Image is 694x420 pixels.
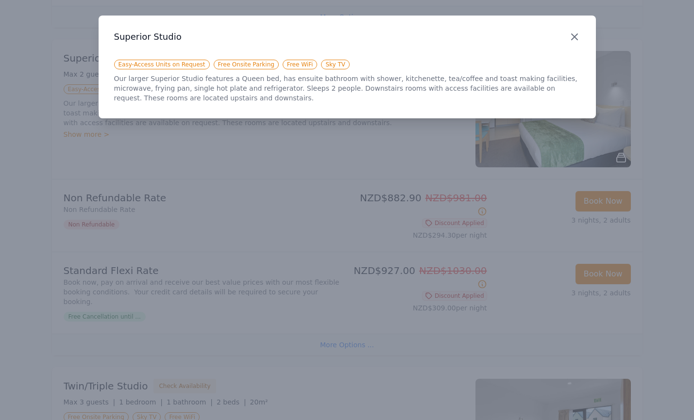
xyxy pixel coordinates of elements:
p: Our larger Superior Studio features a Queen bed, has ensuite bathroom with shower, kitchenette, t... [114,74,580,103]
span: Easy-Access Units on Request [114,60,210,69]
span: Free WiFi [283,60,318,69]
span: Sky TV [321,60,350,69]
span: Free Onsite Parking [214,60,279,69]
h3: Superior Studio [114,31,580,43]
